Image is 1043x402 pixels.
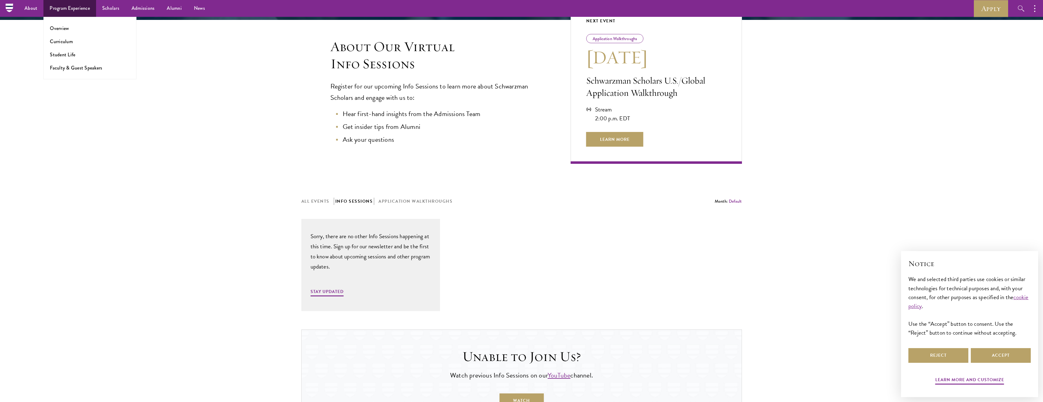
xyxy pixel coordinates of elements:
[50,51,75,58] a: Student Life
[729,198,742,205] button: Default
[337,134,546,145] li: Ask your questions
[908,258,1031,269] h2: Notice
[548,370,570,380] a: YouTube
[337,121,546,133] li: Get insider tips from Alumni
[715,198,728,204] span: Month:
[337,108,546,120] li: Hear first-hand insights from the Admissions Team
[378,197,453,205] button: Application Walkthroughs
[330,81,546,103] p: Register for our upcoming Info Sessions to learn more about Schwarzman Scholars and engage with u...
[320,348,723,365] h5: Unable to Join Us?
[586,17,726,25] div: Next Event
[311,231,431,272] div: Sorry, there are no other Info Sessions happening at this time. Sign up for our newsletter and be...
[935,376,1004,385] button: Learn more and customize
[908,348,968,363] button: Reject
[311,288,344,297] span: Stay Updated
[908,293,1029,310] a: cookie policy
[571,2,742,164] a: Next Event Application Walkthroughs [DATE] Schwarzman Scholars U.S./Global Application Walkthroug...
[301,197,330,205] button: All Events
[330,38,546,73] h3: About Our Virtual Info Sessions
[586,46,726,68] h3: [DATE]
[595,105,630,114] div: Stream
[50,64,102,71] a: Faculty & Guest Speakers
[50,38,73,45] a: Curriculum
[320,370,723,381] p: Watch previous Info Sessions on our channel.
[586,74,726,99] p: Schwarzman Scholars U.S./Global Application Walkthrough
[595,114,630,123] div: 2:00 p.m. EDT
[586,132,643,147] span: Learn More
[50,25,69,32] a: Overview
[335,197,373,205] button: Info Sessions
[908,275,1031,337] div: We and selected third parties use cookies or similar technologies for technical purposes and, wit...
[586,34,644,43] div: Application Walkthroughs
[971,348,1031,363] button: Accept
